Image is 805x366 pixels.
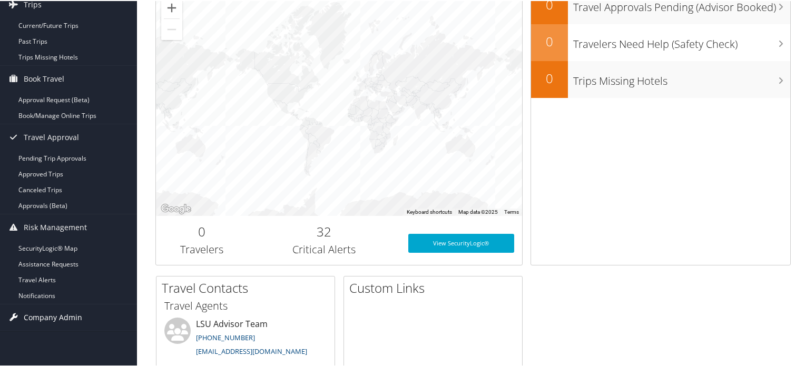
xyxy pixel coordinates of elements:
a: [EMAIL_ADDRESS][DOMAIN_NAME] [196,345,307,355]
h3: Travel Agents [164,298,327,312]
h3: Travelers [164,241,240,256]
a: Terms (opens in new tab) [504,208,519,214]
a: 0Travelers Need Help (Safety Check) [531,23,790,60]
h2: 0 [531,32,568,50]
h2: 0 [164,222,240,240]
a: 0Trips Missing Hotels [531,60,790,97]
li: LSU Advisor Team [159,316,332,360]
a: [PHONE_NUMBER] [196,332,255,341]
span: Map data ©2025 [458,208,498,214]
img: Google [159,201,193,215]
h2: 0 [531,68,568,86]
h3: Critical Alerts [256,241,392,256]
span: Risk Management [24,213,87,240]
h2: 32 [256,222,392,240]
button: Keyboard shortcuts [407,207,452,215]
h3: Trips Missing Hotels [573,67,790,87]
h3: Travelers Need Help (Safety Check) [573,31,790,51]
span: Travel Approval [24,123,79,150]
h2: Custom Links [349,278,522,296]
span: Book Travel [24,65,64,91]
button: Zoom out [161,18,182,39]
h2: Travel Contacts [162,278,335,296]
a: View SecurityLogic® [408,233,515,252]
span: Company Admin [24,303,82,330]
a: Open this area in Google Maps (opens a new window) [159,201,193,215]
